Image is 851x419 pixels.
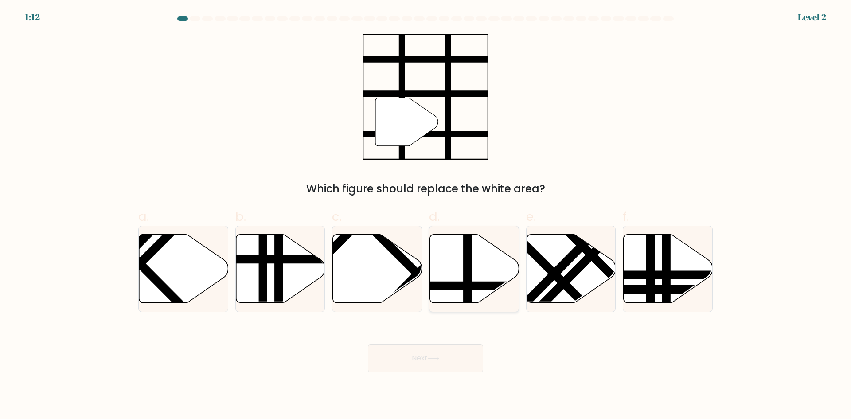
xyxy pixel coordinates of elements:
[25,11,40,24] div: 1:12
[235,208,246,225] span: b.
[375,98,438,146] g: "
[138,208,149,225] span: a.
[798,11,826,24] div: Level 2
[332,208,342,225] span: c.
[429,208,440,225] span: d.
[368,344,483,372] button: Next
[144,181,707,197] div: Which figure should replace the white area?
[526,208,536,225] span: e.
[623,208,629,225] span: f.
